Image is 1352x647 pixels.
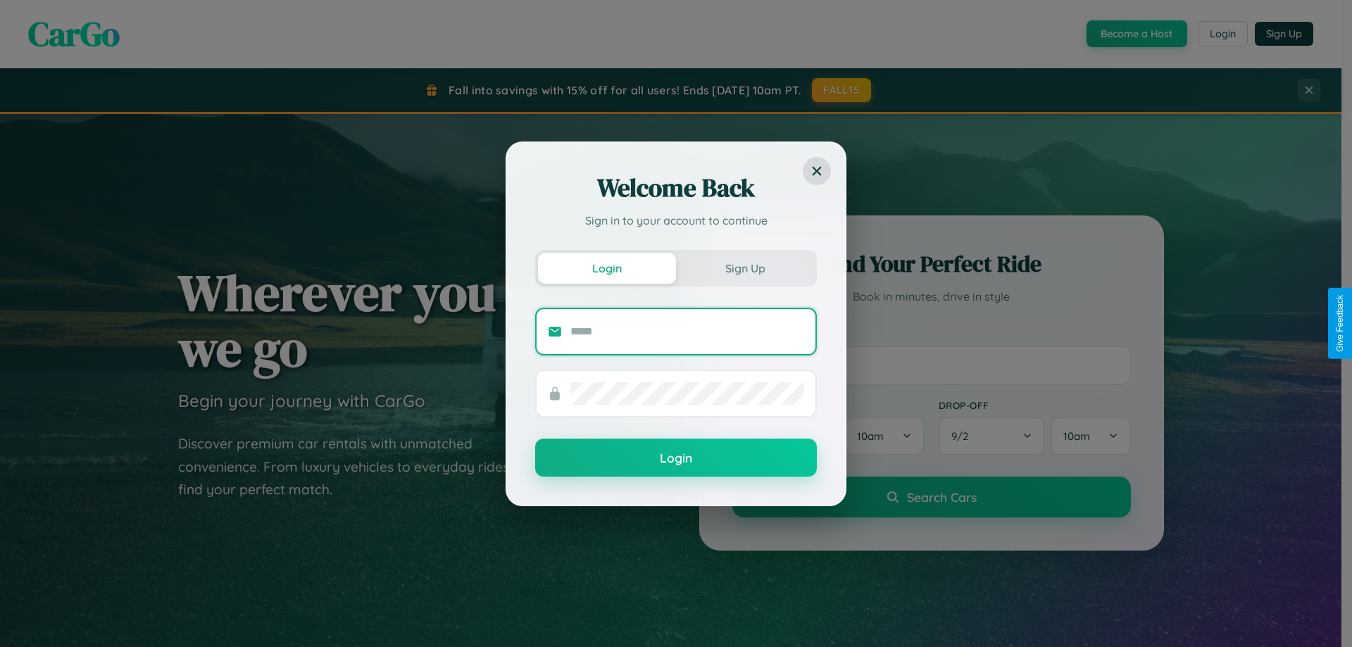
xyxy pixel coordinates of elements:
[1335,295,1345,352] div: Give Feedback
[535,439,817,477] button: Login
[538,253,676,284] button: Login
[535,171,817,205] h2: Welcome Back
[676,253,814,284] button: Sign Up
[535,212,817,229] p: Sign in to your account to continue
